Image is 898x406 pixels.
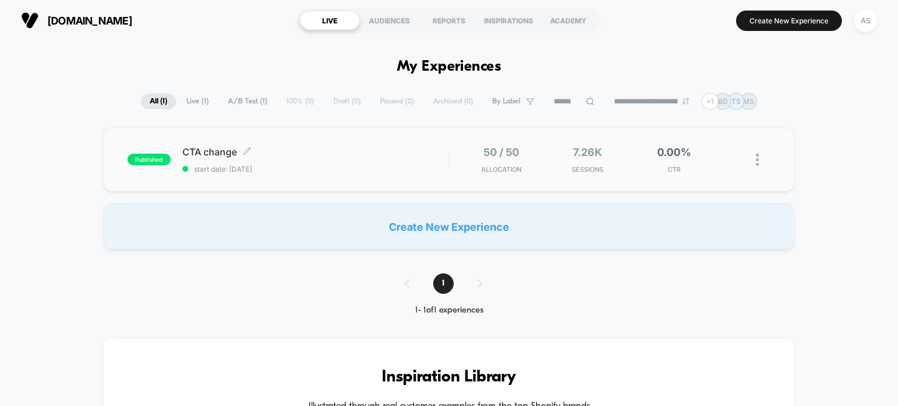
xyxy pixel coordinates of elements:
[215,115,243,143] button: Play, NEW DEMO 2025-VEED.mp4
[103,203,795,250] div: Create New Experience
[178,93,217,109] span: Live ( 1 )
[718,97,728,106] p: BD
[547,165,628,173] span: Sessions
[127,154,171,165] span: published
[9,217,451,228] input: Seek
[393,306,506,315] div: 1 - 1 of 1 experiences
[538,11,598,30] div: ACADEMY
[18,11,136,30] button: [DOMAIN_NAME]
[573,146,602,158] span: 7.26k
[6,233,25,252] button: Play, NEW DEMO 2025-VEED.mp4
[731,97,741,106] p: TS
[141,93,176,109] span: All ( 1 )
[291,236,318,249] div: Current time
[743,97,754,106] p: MS
[360,11,419,30] div: AUDIENCES
[182,165,449,173] span: start date: [DATE]
[851,9,880,33] button: AS
[320,236,351,249] div: Duration
[736,11,842,31] button: Create New Experience
[634,165,714,173] span: CTR
[397,58,502,75] h1: My Experiences
[657,146,691,158] span: 0.00%
[219,93,276,109] span: A/B Test ( 1 )
[47,15,132,27] span: [DOMAIN_NAME]
[374,237,409,248] input: Volume
[854,9,877,32] div: AS
[419,11,479,30] div: REPORTS
[433,273,454,294] span: 1
[702,93,719,110] div: + 1
[756,154,759,166] img: close
[483,146,519,158] span: 50 / 50
[139,368,760,387] h3: Inspiration Library
[492,97,520,106] span: By Label
[481,165,521,173] span: Allocation
[300,11,360,30] div: LIVE
[21,12,39,29] img: Visually logo
[182,146,449,158] span: CTA change
[682,98,689,105] img: end
[479,11,538,30] div: INSPIRATIONS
